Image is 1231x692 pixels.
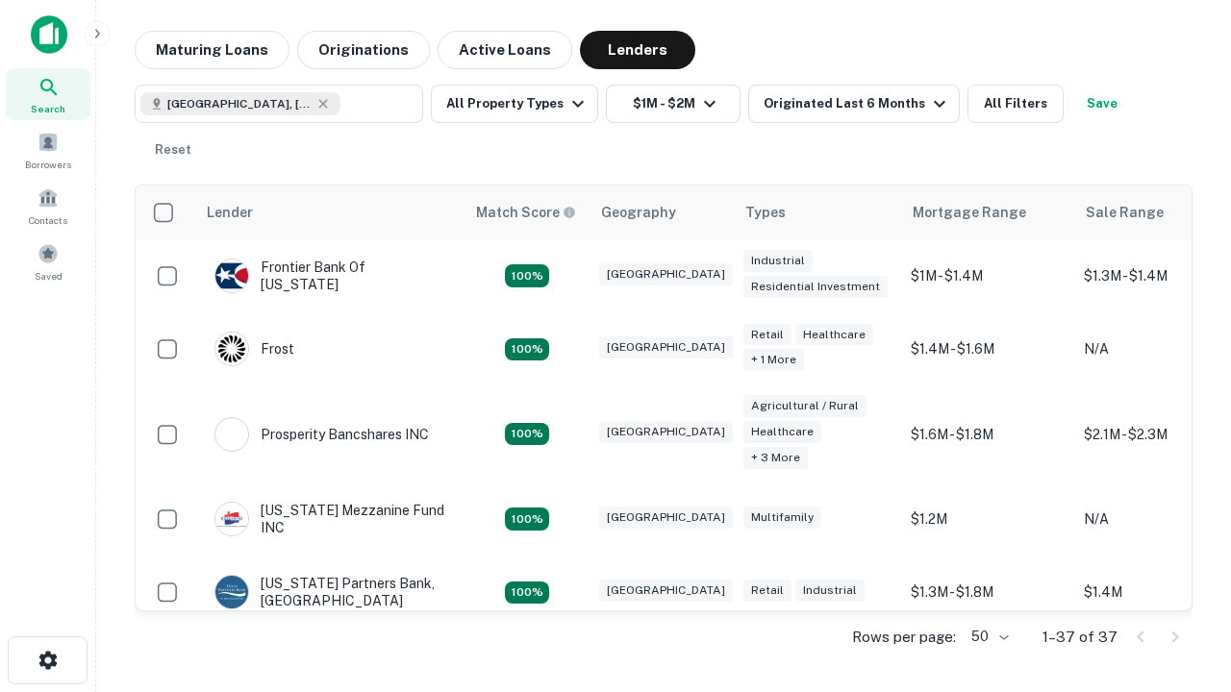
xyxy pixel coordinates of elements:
[215,259,248,292] img: picture
[599,263,733,285] div: [GEOGRAPHIC_DATA]
[743,447,808,469] div: + 3 more
[215,576,248,608] img: picture
[734,185,901,239] th: Types
[505,338,549,361] div: Matching Properties: 4, hasApolloMatch: undefined
[764,92,951,115] div: Originated Last 6 Months
[913,201,1026,224] div: Mortgage Range
[901,556,1074,629] td: $1.3M - $1.8M
[476,202,572,223] h6: Match Score
[465,185,590,239] th: Capitalize uses an advanced AI algorithm to match your search with the best lender. The match sco...
[795,324,873,346] div: Healthcare
[215,503,248,535] img: picture
[25,157,71,172] span: Borrowers
[6,68,90,120] a: Search
[743,421,821,443] div: Healthcare
[901,239,1074,312] td: $1M - $1.4M
[505,507,549,531] div: Matching Properties: 5, hasApolloMatch: undefined
[167,95,312,112] span: [GEOGRAPHIC_DATA], [GEOGRAPHIC_DATA], [GEOGRAPHIC_DATA]
[505,264,549,287] div: Matching Properties: 4, hasApolloMatch: undefined
[743,324,791,346] div: Retail
[214,575,445,609] div: [US_STATE] Partners Bank, [GEOGRAPHIC_DATA]
[743,349,804,371] div: + 1 more
[438,31,572,69] button: Active Loans
[505,423,549,446] div: Matching Properties: 6, hasApolloMatch: undefined
[599,507,733,529] div: [GEOGRAPHIC_DATA]
[214,502,445,536] div: [US_STATE] Mezzanine Fund INC
[743,250,813,272] div: Industrial
[29,212,67,228] span: Contacts
[6,180,90,232] a: Contacts
[743,276,888,298] div: Residential Investment
[6,235,90,287] a: Saved
[1043,626,1118,649] p: 1–37 of 37
[214,332,294,366] div: Frost
[1071,85,1133,123] button: Save your search to get updates of matches that match your search criteria.
[215,418,248,451] img: picture
[745,201,786,224] div: Types
[1086,201,1164,224] div: Sale Range
[431,85,598,123] button: All Property Types
[215,333,248,365] img: picture
[901,312,1074,385] td: $1.4M - $1.6M
[748,85,960,123] button: Originated Last 6 Months
[580,31,695,69] button: Lenders
[606,85,741,123] button: $1M - $2M
[195,185,465,239] th: Lender
[142,131,204,169] button: Reset
[964,623,1012,651] div: 50
[135,31,289,69] button: Maturing Loans
[795,580,865,602] div: Industrial
[901,185,1074,239] th: Mortgage Range
[743,580,791,602] div: Retail
[207,201,253,224] div: Lender
[599,421,733,443] div: [GEOGRAPHIC_DATA]
[967,85,1064,123] button: All Filters
[31,15,67,54] img: capitalize-icon.png
[901,482,1074,556] td: $1.2M
[1135,538,1231,630] iframe: Chat Widget
[476,202,576,223] div: Capitalize uses an advanced AI algorithm to match your search with the best lender. The match sco...
[297,31,430,69] button: Originations
[599,336,733,358] div: [GEOGRAPHIC_DATA]
[6,124,90,176] a: Borrowers
[505,581,549,605] div: Matching Properties: 4, hasApolloMatch: undefined
[743,507,821,529] div: Multifamily
[31,101,65,116] span: Search
[214,259,445,293] div: Frontier Bank Of [US_STATE]
[214,417,429,452] div: Prosperity Bancshares INC
[601,201,676,224] div: Geography
[599,580,733,602] div: [GEOGRAPHIC_DATA]
[901,385,1074,482] td: $1.6M - $1.8M
[852,626,956,649] p: Rows per page:
[35,268,63,284] span: Saved
[590,185,734,239] th: Geography
[743,395,867,417] div: Agricultural / Rural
